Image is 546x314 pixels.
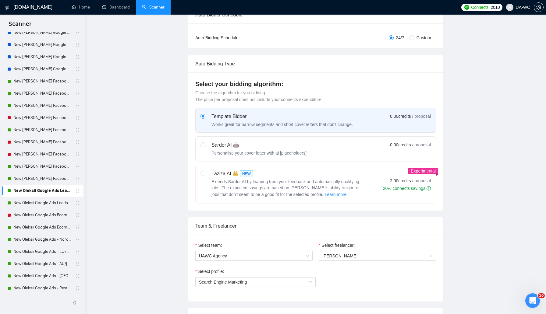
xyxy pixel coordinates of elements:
[13,209,71,221] a: New Oleksii Google Ads Ecomm - [GEOGRAPHIC_DATA]|[GEOGRAPHIC_DATA]
[75,79,80,84] span: holder
[5,139,117,153] div: bizdev@uawc.agency says…
[4,19,36,32] span: Scanner
[13,39,71,51] a: New [PERSON_NAME] Google Ads - AU/[GEOGRAPHIC_DATA]/IR/[GEOGRAPHIC_DATA]/[GEOGRAPHIC_DATA]
[105,197,114,207] button: Send a message…
[325,191,347,198] span: Learn more
[13,87,71,99] a: New [PERSON_NAME] Facebook Ads Other Specific - [GEOGRAPHIC_DATA]|[GEOGRAPHIC_DATA]
[75,286,80,291] span: holder
[13,63,71,75] a: New [PERSON_NAME] Google Ads - Rest of the World excl. Poor
[75,249,80,254] span: holder
[414,34,434,41] span: Custom
[199,251,309,260] span: UAWC Agency
[412,142,431,148] span: / proposal
[383,185,431,191] div: 20% connects savings
[75,54,80,59] span: holder
[5,3,9,12] img: logo
[195,90,323,102] span: Choose the algorithm for you bidding. The price per proposal does not include your connects expen...
[211,150,307,156] div: Personalise your cover letter with ai [placeholders]
[75,201,80,205] span: holder
[102,5,130,10] a: dashboardDashboard
[211,141,307,149] div: Sardor AI 🤖
[75,103,80,108] span: holder
[195,217,436,235] div: Team & Freelancer
[195,242,222,249] label: Select team:
[75,237,80,242] span: holder
[13,246,71,258] a: New Oleksii Google Ads - EU+CH ex Nordic
[390,113,411,120] span: 0.00 credits
[110,142,112,148] div: є
[211,170,364,177] div: Laziza AI
[75,225,80,230] span: holder
[13,75,71,87] a: New [PERSON_NAME] Facebook Ads Leads - [GEOGRAPHIC_DATA]|[GEOGRAPHIC_DATA]
[75,176,80,181] span: holder
[75,67,80,72] span: holder
[13,197,71,209] a: New Oleksii Google Ads Leads - EU
[464,5,469,10] img: upwork-logo.png
[13,173,71,185] a: New [PERSON_NAME] Facebook Ads - Rest of the World
[75,42,80,47] span: holder
[17,3,27,13] img: Profile image for Dima
[75,140,80,145] span: holder
[322,251,432,260] span: Oleksii Chychyrko
[13,148,71,160] a: New [PERSON_NAME] Facebook Ads - /AU/[GEOGRAPHIC_DATA]/
[211,179,359,197] span: Extends Sardor AI by learning from your feedback and automatically qualifying jobs. The expected ...
[534,5,543,10] span: setting
[75,127,80,132] span: holder
[390,141,411,148] span: 0.00 credits
[13,99,71,112] a: New [PERSON_NAME] Facebook Ads Other non-Specific - [GEOGRAPHIC_DATA]|[GEOGRAPHIC_DATA]
[195,34,275,41] div: Auto Bidding Schedule:
[105,139,117,152] div: є
[525,293,540,308] iframe: Intercom live chat
[471,4,489,11] span: Connects:
[390,177,411,184] span: 2.00 credits
[29,199,34,204] button: Upload attachment
[13,270,71,282] a: New Oleksii Google Ads - [GEOGRAPHIC_DATA]/JP/CN/IL/SG/HK/QA/[GEOGRAPHIC_DATA]
[142,5,165,10] a: searchScanner
[75,274,80,278] span: holder
[13,221,71,233] a: New Oleksii Google Ads Ecomm - [GEOGRAPHIC_DATA]|[GEOGRAPHIC_DATA]
[324,191,347,198] button: Laziza AI NEWExtends Sardor AI by learning from your feedback and automatically qualifying jobs. ...
[211,113,353,120] div: Template Bidder
[232,170,239,177] span: 👑
[75,115,80,120] span: holder
[534,5,544,10] a: setting
[107,2,118,13] div: Close
[61,21,117,116] div: via Tenor
[75,30,80,35] span: holder
[4,2,16,14] button: go back
[5,121,88,134] div: Оновіть, будь ласка, сторінку 🙏
[75,164,80,169] span: holder
[240,170,253,177] span: NEW
[13,185,71,197] a: New Oleksii Google Ads Leads - [GEOGRAPHIC_DATA]|[GEOGRAPHIC_DATA]
[13,258,71,270] a: New Oleksii Google Ads - AU/[GEOGRAPHIC_DATA]/IR/[GEOGRAPHIC_DATA]/[GEOGRAPHIC_DATA]
[412,113,431,119] span: / proposal
[198,268,224,275] span: Select profile:
[13,282,71,294] a: New Oleksii Google Ads - Rest of the World excl. Poor
[13,136,71,148] a: New [PERSON_NAME] Facebook Ads - [GEOGRAPHIC_DATA]/IR/[GEOGRAPHIC_DATA]
[13,26,71,39] a: New [PERSON_NAME] Google Ads - Nordic
[5,121,117,139] div: Dima says…
[10,124,83,131] div: Оновіть, будь ласка, сторінку 🙏
[75,213,80,218] span: holder
[95,2,107,14] button: Home
[75,188,80,193] span: holder
[13,124,71,136] a: New [PERSON_NAME] Facebook Ads - Nordic
[5,153,117,217] div: bizdev@uawc.agency says…
[538,293,545,298] span: 10
[75,152,80,157] span: holder
[534,2,544,12] button: setting
[13,112,71,124] a: New [PERSON_NAME] Facebook Ads - EU+CH ex Nordic
[13,51,71,63] a: New [PERSON_NAME] Google Ads - [GEOGRAPHIC_DATA]/JP/CN/IL/SG/HK/QA/[GEOGRAPHIC_DATA]
[9,199,14,204] button: Emoji picker
[412,178,431,184] span: / proposal
[75,261,80,266] span: holder
[508,5,512,9] span: user
[30,3,42,8] h1: Dima
[94,106,112,112] div: via Tenor
[195,80,436,88] h4: Select your bidding algorithm:
[195,55,436,72] div: Auto Bidding Type
[5,187,117,197] textarea: Message…
[211,121,353,127] div: Works great for narrow segments and short cover letters that don't change.
[39,199,44,204] button: Start recording
[13,233,71,246] a: New Oleksii Google Ads - Nordic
